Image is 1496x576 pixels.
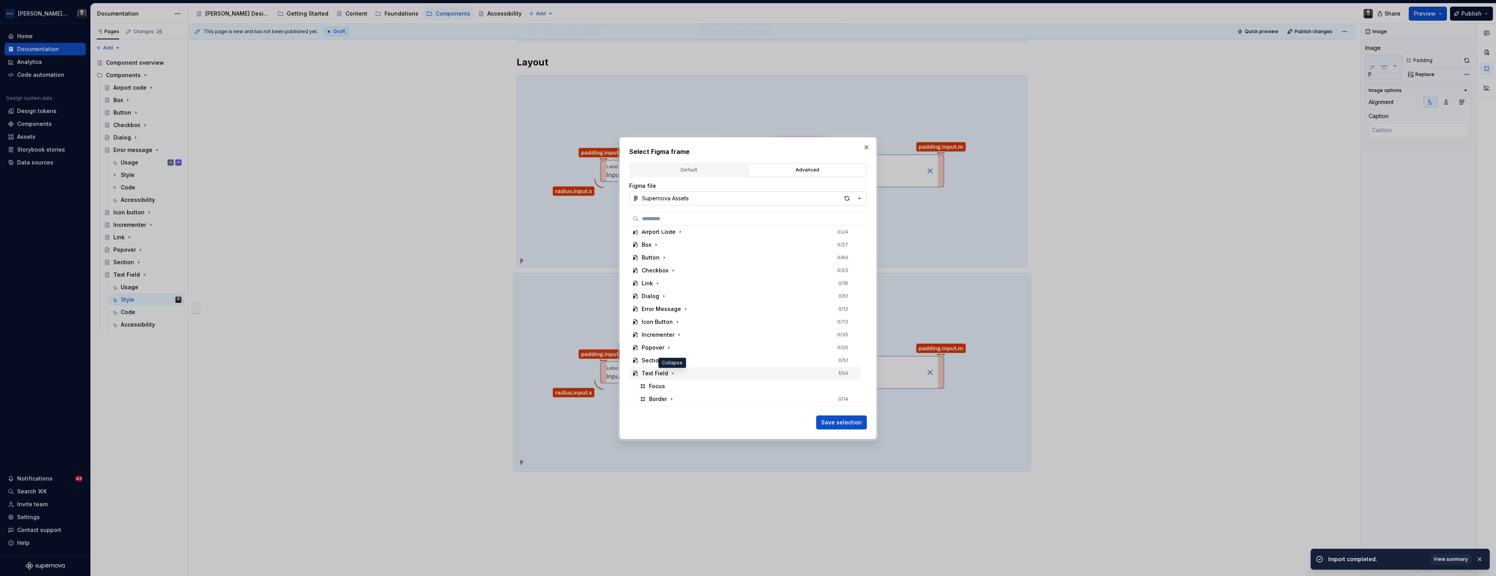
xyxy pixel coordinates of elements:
div: Border [649,395,667,403]
button: Supernova Assets [629,191,867,205]
div: Section [642,357,662,364]
div: Incrementer [642,331,674,339]
div: 0 / 51 [838,357,848,364]
div: 0 / 24 [837,229,848,235]
div: Button [642,254,660,261]
div: 0 / 16 [838,280,848,286]
div: Error Message [642,305,681,313]
div: 0 / 27 [837,242,848,248]
span: Save selection [821,419,862,426]
div: 0 / 72 [837,319,848,325]
div: Link [642,279,653,287]
span: View summary [1434,556,1468,562]
div: Default [633,166,745,174]
div: Airport Code [642,228,676,236]
div: 0 / 35 [837,332,848,338]
div: Popover [642,344,664,352]
div: Advanced [751,166,863,174]
div: Focus [649,382,665,390]
div: Icon Button [642,318,673,326]
div: Text Field [642,369,668,377]
div: 0 / 20 [837,345,848,351]
div: Import completed. [1328,555,1425,563]
div: 0 / 12 [838,306,848,312]
div: Box [642,241,651,249]
div: Dialog [642,292,659,300]
h2: Select Figma frame [629,147,867,156]
div: Checkbox [642,267,669,274]
button: View summary [1430,554,1471,565]
div: Collapse [658,358,686,368]
div: 0 / 51 [838,293,848,299]
div: 0 / 23 [837,267,848,274]
div: / 54 [838,370,848,376]
label: Figma file [629,182,656,190]
span: 1 [838,370,840,376]
div: Supernova Assets [642,194,689,202]
div: 0 / 84 [837,254,848,261]
button: Save selection [816,415,867,429]
div: 0 / 14 [838,396,848,402]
